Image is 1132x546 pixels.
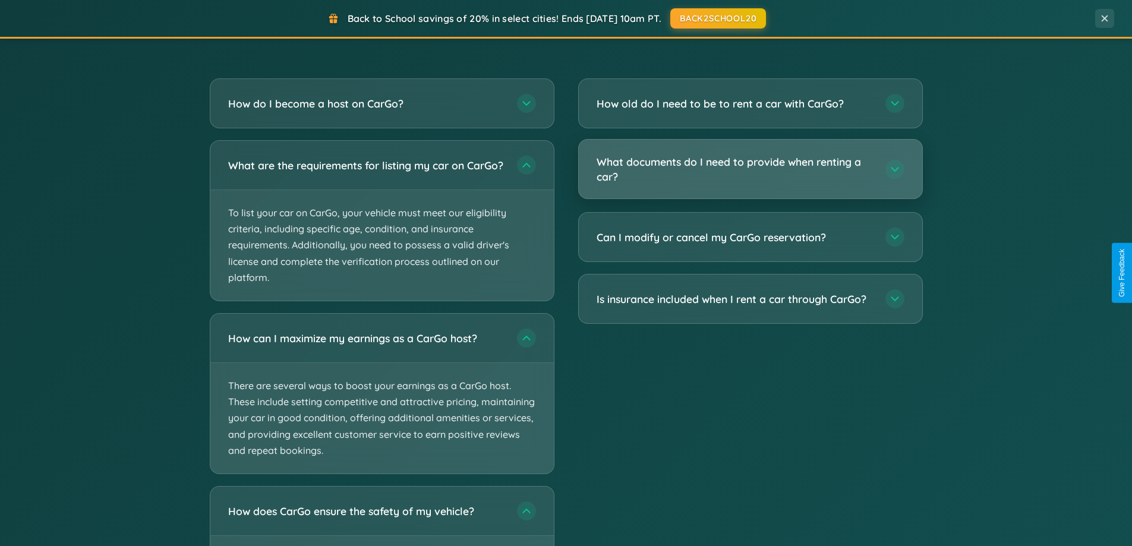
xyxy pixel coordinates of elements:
[228,331,505,346] h3: How can I maximize my earnings as a CarGo host?
[228,504,505,519] h3: How does CarGo ensure the safety of my vehicle?
[597,230,874,245] h3: Can I modify or cancel my CarGo reservation?
[597,292,874,307] h3: Is insurance included when I rent a car through CarGo?
[210,190,554,301] p: To list your car on CarGo, your vehicle must meet our eligibility criteria, including specific ag...
[597,154,874,184] h3: What documents do I need to provide when renting a car?
[228,96,505,111] h3: How do I become a host on CarGo?
[670,8,766,29] button: BACK2SCHOOL20
[597,96,874,111] h3: How old do I need to be to rent a car with CarGo?
[348,12,661,24] span: Back to School savings of 20% in select cities! Ends [DATE] 10am PT.
[228,158,505,173] h3: What are the requirements for listing my car on CarGo?
[1118,249,1126,297] div: Give Feedback
[210,363,554,474] p: There are several ways to boost your earnings as a CarGo host. These include setting competitive ...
